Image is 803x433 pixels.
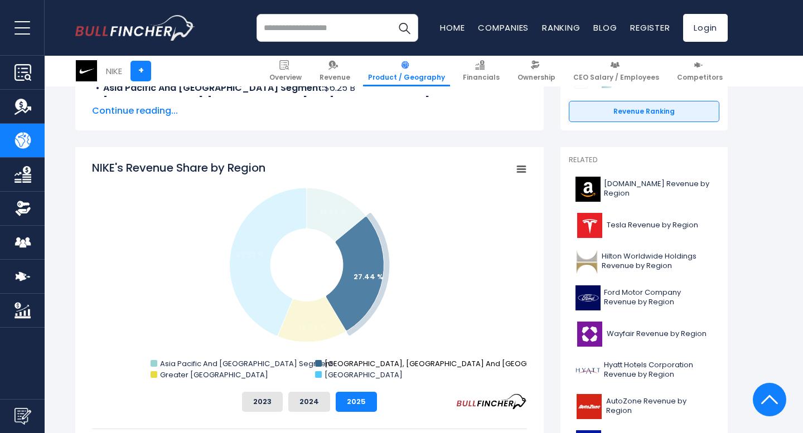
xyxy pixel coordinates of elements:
[569,174,719,205] a: [DOMAIN_NAME] Revenue by Region
[569,155,719,165] p: Related
[92,160,265,176] tspan: NIKE's Revenue Share by Region
[92,104,527,118] span: Continue reading...
[593,22,617,33] a: Blog
[604,361,713,380] span: Hyatt Hotels Corporation Revenue by Region
[672,56,728,86] a: Competitors
[325,369,403,380] text: [GEOGRAPHIC_DATA]
[264,56,307,86] a: Overview
[390,14,418,42] button: Search
[542,22,580,33] a: Ranking
[320,73,350,82] span: Revenue
[463,73,500,82] span: Financials
[76,60,97,81] img: NKE logo
[363,56,450,86] a: Product / Geography
[575,285,601,310] img: F logo
[575,177,601,202] img: AMZN logo
[568,56,664,86] a: CEO Salary / Employees
[103,81,324,94] b: Asia Pacific And [GEOGRAPHIC_DATA] Segment:
[75,15,195,41] a: Go to homepage
[604,179,713,198] span: [DOMAIN_NAME] Revenue by Region
[242,392,283,412] button: 2023
[160,358,332,369] text: Asia Pacific And [GEOGRAPHIC_DATA] Segment
[336,392,377,412] button: 2025
[575,249,598,274] img: HLT logo
[458,56,505,86] a: Financials
[677,73,723,82] span: Competitors
[440,22,465,33] a: Home
[606,397,713,416] span: AutoZone Revenue by Region
[320,207,347,217] text: 13.99 %
[235,250,264,260] text: 43.82 %
[130,61,151,81] a: +
[569,210,719,241] a: Tesla Revenue by Region
[354,271,384,282] text: 27.44 %
[106,65,122,77] div: NIKE
[160,369,268,380] text: Greater [GEOGRAPHIC_DATA]
[298,322,327,332] text: 14.74 %
[75,15,195,41] img: bullfincher logo
[325,358,615,369] text: [GEOGRAPHIC_DATA], [GEOGRAPHIC_DATA] And [GEOGRAPHIC_DATA] Segment
[569,319,719,349] a: Wayfair Revenue by Region
[14,200,31,217] img: Ownership
[573,73,659,82] span: CEO Salary / Employees
[92,95,527,108] li: $12.26 B
[575,358,601,383] img: H logo
[92,81,527,95] li: $6.25 B
[569,246,719,277] a: Hilton Worldwide Holdings Revenue by Region
[607,221,698,230] span: Tesla Revenue by Region
[575,394,603,419] img: AZO logo
[288,392,330,412] button: 2024
[604,288,713,307] span: Ford Motor Company Revenue by Region
[478,22,529,33] a: Companies
[368,73,445,82] span: Product / Geography
[630,22,670,33] a: Register
[517,73,555,82] span: Ownership
[569,391,719,422] a: AutoZone Revenue by Region
[575,213,603,238] img: TSLA logo
[602,252,713,271] span: Hilton Worldwide Holdings Revenue by Region
[607,329,707,339] span: Wayfair Revenue by Region
[569,355,719,386] a: Hyatt Hotels Corporation Revenue by Region
[569,283,719,313] a: Ford Motor Company Revenue by Region
[575,322,603,347] img: W logo
[103,95,475,108] b: [GEOGRAPHIC_DATA], [GEOGRAPHIC_DATA] And [GEOGRAPHIC_DATA] Segment:
[315,56,355,86] a: Revenue
[269,73,302,82] span: Overview
[683,14,728,42] a: Login
[512,56,560,86] a: Ownership
[92,160,527,383] svg: NIKE's Revenue Share by Region
[569,101,719,122] a: Revenue Ranking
